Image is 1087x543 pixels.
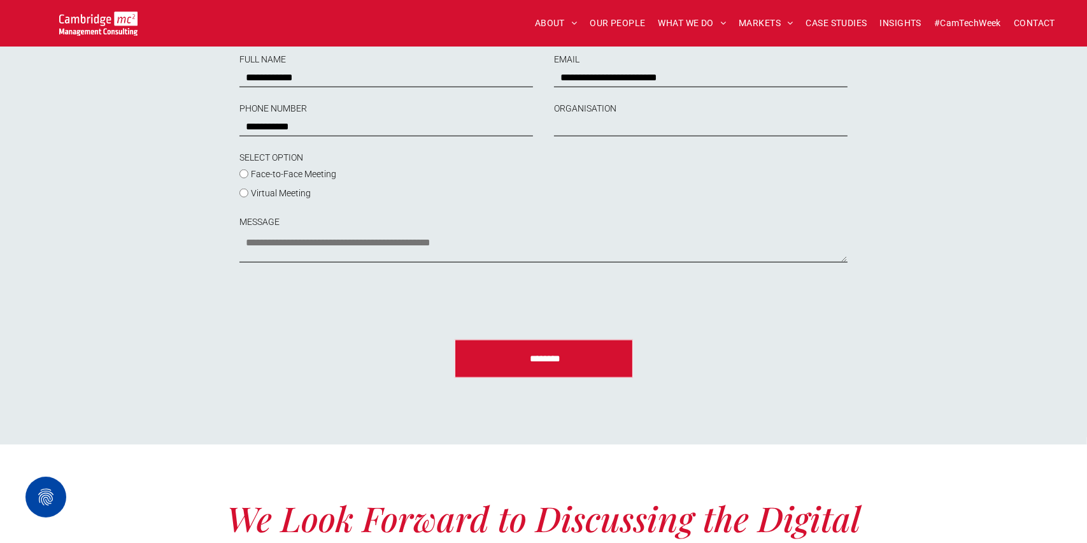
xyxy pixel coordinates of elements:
[554,53,847,66] label: EMAIL
[874,13,928,33] a: INSIGHTS
[928,13,1007,33] a: #CamTechWeek
[252,169,337,179] span: Face-to-Face Meeting
[59,11,138,36] img: Cambridge MC Logo
[583,13,651,33] a: OUR PEOPLE
[1007,13,1062,33] a: CONTACT
[800,13,874,33] a: CASE STUDIES
[239,170,248,178] input: Face-to-Face Meeting
[529,13,584,33] a: ABOUT
[239,102,532,115] label: PHONE NUMBER
[239,189,248,198] input: Virtual Meeting
[652,13,733,33] a: WHAT WE DO
[554,102,847,115] label: ORGANISATION
[239,151,428,164] label: SELECT OPTION
[239,215,847,229] label: MESSAGE
[239,53,532,66] label: FULL NAME
[252,188,311,198] span: Virtual Meeting
[239,277,433,327] iframe: reCAPTCHA
[732,13,799,33] a: MARKETS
